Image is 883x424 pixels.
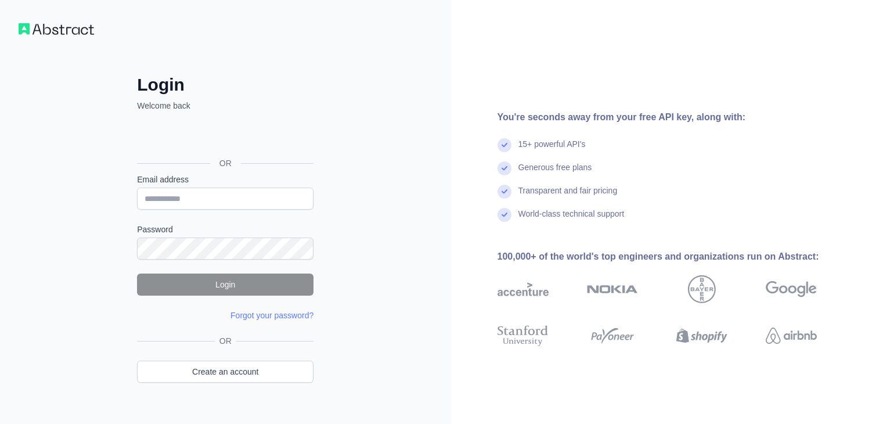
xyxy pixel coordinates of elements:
[131,124,317,150] iframe: Sign in with Google Button
[498,138,511,152] img: check mark
[230,311,313,320] a: Forgot your password?
[688,275,716,303] img: bayer
[210,157,241,169] span: OR
[137,74,313,95] h2: Login
[518,208,625,231] div: World-class technical support
[498,185,511,199] img: check mark
[137,274,313,296] button: Login
[766,275,817,303] img: google
[19,23,94,35] img: Workflow
[215,335,236,347] span: OR
[498,208,511,222] img: check mark
[518,185,618,208] div: Transparent and fair pricing
[498,250,854,264] div: 100,000+ of the world's top engineers and organizations run on Abstract:
[587,275,638,303] img: nokia
[498,275,549,303] img: accenture
[766,323,817,348] img: airbnb
[498,161,511,175] img: check mark
[137,100,313,112] p: Welcome back
[137,361,313,383] a: Create an account
[137,224,313,235] label: Password
[676,323,727,348] img: shopify
[137,174,313,185] label: Email address
[587,323,638,348] img: payoneer
[518,138,586,161] div: 15+ powerful API's
[498,110,854,124] div: You're seconds away from your free API key, along with:
[498,323,549,348] img: stanford university
[518,161,592,185] div: Generous free plans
